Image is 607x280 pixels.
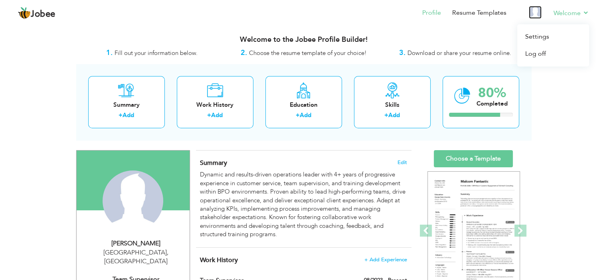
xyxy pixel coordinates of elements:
label: + [296,111,300,119]
h4: This helps to show the companies you have worked for. [200,256,407,264]
a: Welcome [554,8,589,18]
a: Jobee [18,7,55,20]
span: + Add Experience [364,257,407,262]
div: Dynamic and results-driven operations leader with 4+ years of progressive experience in customer ... [200,170,407,239]
a: Add [300,111,311,119]
a: Add [211,111,223,119]
div: 80% [477,86,508,100]
div: Summary [95,101,158,109]
span: Fill out your information below. [115,49,198,57]
div: Skills [360,101,424,109]
a: Add [123,111,134,119]
img: Muhammad Nouman Bashir [103,170,163,231]
label: + [384,111,388,119]
a: Choose a Template [434,150,513,167]
label: + [119,111,123,119]
label: + [207,111,211,119]
span: Work History [200,256,238,264]
span: Download or share your resume online. [407,49,511,57]
span: , [167,248,168,257]
a: Log off [517,45,589,63]
strong: 3. [399,48,405,58]
span: Choose the resume template of your choice! [249,49,367,57]
div: [GEOGRAPHIC_DATA] [GEOGRAPHIC_DATA] [83,248,190,266]
div: Work History [183,101,247,109]
a: Resume Templates [452,8,506,18]
span: Edit [397,160,407,165]
img: Profile Img [529,6,542,19]
span: Jobee [31,10,55,19]
h4: Adding a summary is a quick and easy way to highlight your experience and interests. [200,159,407,167]
a: Add [388,111,400,119]
span: Summary [200,159,227,167]
a: Settings [517,28,589,45]
a: Profile [422,8,441,18]
img: jobee.io [18,7,31,20]
div: Completed [477,100,508,108]
strong: 2. [241,48,247,58]
h3: Welcome to the Jobee Profile Builder! [76,36,531,44]
div: [PERSON_NAME] [83,239,190,248]
strong: 1. [106,48,113,58]
div: Education [272,101,336,109]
